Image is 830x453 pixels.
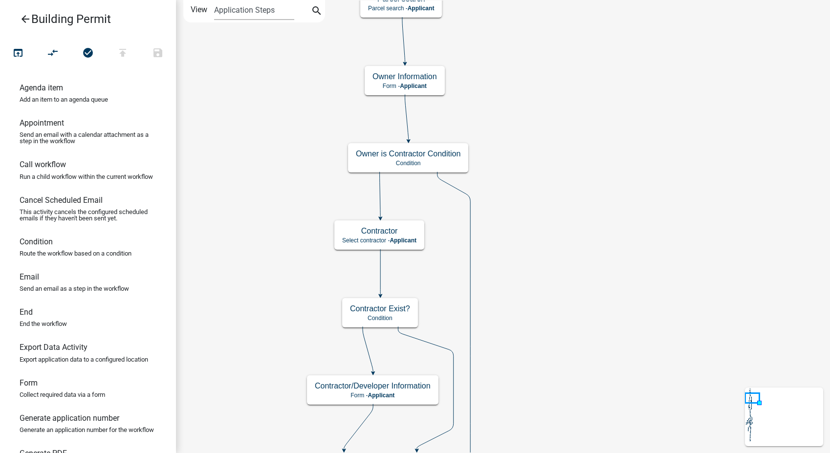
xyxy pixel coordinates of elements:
p: Generate an application number for the workflow [20,427,154,433]
span: Applicant [390,237,416,244]
i: check_circle [82,47,94,61]
p: This activity cancels the configured scheduled emails if they haven't been sent yet. [20,209,156,221]
p: Collect required data via a form [20,391,105,398]
h6: Cancel Scheduled Email [20,195,103,205]
p: Form - [315,392,431,399]
i: compare_arrows [47,47,59,61]
p: Send an email as a step in the workflow [20,285,129,292]
i: open_in_browser [12,47,24,61]
button: Test Workflow [0,43,36,64]
h6: Condition [20,237,53,246]
h6: Call workflow [20,160,66,169]
h6: Generate application number [20,413,119,423]
h6: End [20,307,33,317]
span: Applicant [408,5,435,12]
p: Form - [372,83,437,89]
p: Export application data to a configured location [20,356,148,363]
p: End the workflow [20,321,67,327]
button: No problems [70,43,106,64]
p: Run a child workflow within the current workflow [20,173,153,180]
button: Auto Layout [35,43,70,64]
h6: Email [20,272,39,281]
i: save [152,47,164,61]
h6: Export Data Activity [20,343,87,352]
h6: Agenda item [20,83,63,92]
h5: Contractor [342,226,416,236]
h5: Owner Information [372,72,437,81]
i: publish [117,47,129,61]
button: Save [140,43,175,64]
h5: Contractor Exist? [350,304,410,313]
h6: Appointment [20,118,64,128]
p: Select contractor - [342,237,416,244]
i: search [311,5,323,19]
a: Building Permit [8,8,160,30]
span: Applicant [368,392,395,399]
h5: Contractor/Developer Information [315,381,431,390]
p: Condition [350,315,410,322]
p: Add an item to an agenda queue [20,96,108,103]
div: Workflow actions [0,43,175,66]
i: arrow_back [20,13,31,27]
span: Applicant [400,83,427,89]
p: Parcel search - [368,5,434,12]
button: search [309,4,325,20]
h5: Owner is Contractor Condition [356,149,460,158]
p: Condition [356,160,460,167]
p: Route the workflow based on a condition [20,250,131,257]
h6: Form [20,378,38,388]
button: Publish [105,43,140,64]
p: Send an email with a calendar attachment as a step in the workflow [20,131,156,144]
